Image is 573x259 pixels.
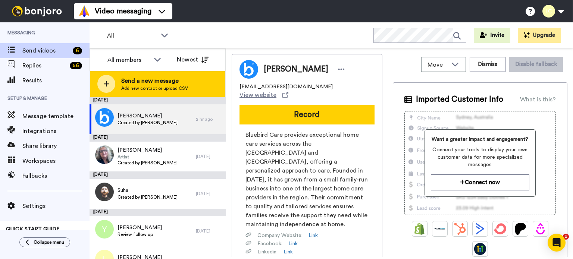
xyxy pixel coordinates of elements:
[474,28,510,43] button: Invite
[118,224,162,231] span: [PERSON_NAME]
[264,64,328,75] span: [PERSON_NAME]
[196,228,222,234] div: [DATE]
[196,116,222,122] div: 2 hr ago
[434,223,446,235] img: Ontraport
[535,223,547,235] img: Drip
[514,223,526,235] img: Patreon
[9,6,65,16] img: bj-logo-header-white.svg
[95,220,114,239] img: y.png
[288,240,298,247] a: Link
[239,60,258,79] img: Image of Emily
[239,105,375,124] button: Record
[90,209,226,216] div: [DATE]
[257,232,303,239] span: Company Website :
[121,85,188,91] span: Add new contact or upload CSV
[22,112,90,121] span: Message template
[431,174,529,190] button: Connect now
[309,232,318,239] a: Link
[470,57,505,72] button: Dismiss
[90,134,226,142] div: [DATE]
[22,202,90,211] span: Settings
[431,136,529,143] span: Want a greater impact and engagement?
[414,223,426,235] img: Shopify
[431,146,529,168] span: Connect your tools to display your own customer data for more specialized messages
[90,171,226,179] div: [DATE]
[6,227,60,232] span: QUICK START GUIDE
[454,223,466,235] img: Hubspot
[118,154,178,160] span: Artist
[118,231,162,237] span: Review follow up
[95,183,114,201] img: 52d0794e-b89e-4d97-bd31-61a2b4c1ca1d.jpg
[95,108,114,127] img: 0aa87726-000f-44ee-9683-6d31911a1d3a.png
[474,223,486,235] img: ActiveCampaign
[22,127,90,136] span: Integrations
[257,248,278,256] span: Linkedin :
[90,97,226,104] div: [DATE]
[520,95,556,104] div: What is this?
[78,5,90,17] img: vm-color.svg
[171,52,214,67] button: Newest
[121,76,188,85] span: Send a new message
[22,46,70,55] span: Send videos
[118,120,178,126] span: Created by [PERSON_NAME]
[34,239,64,245] span: Collapse menu
[107,31,157,40] span: All
[118,146,178,154] span: [PERSON_NAME]
[416,94,503,105] span: Imported Customer Info
[563,234,569,240] span: 1
[19,237,70,247] button: Collapse menu
[22,142,90,151] span: Share library
[257,240,282,247] span: Facebook :
[73,47,82,54] div: 6
[22,61,67,70] span: Replies
[118,112,178,120] span: [PERSON_NAME]
[22,157,90,165] span: Workspaces
[284,248,293,256] a: Link
[518,28,561,43] button: Upgrade
[509,57,563,72] button: Disable fallback
[95,6,151,16] span: Video messaging
[245,130,369,229] span: Bluebird Care provides exceptional home care services across the [GEOGRAPHIC_DATA] and [GEOGRAPHI...
[196,191,222,197] div: [DATE]
[95,145,114,164] img: 3bba1df8-426e-4655-a50f-f1600e4e0f3e.jpg
[22,76,90,85] span: Results
[239,91,276,100] span: View website
[239,91,288,100] a: View website
[118,187,178,194] span: Suha
[474,243,486,255] img: GoHighLevel
[118,160,178,166] span: Created by [PERSON_NAME]
[118,194,178,200] span: Created by [PERSON_NAME]
[70,62,82,69] div: 56
[22,171,90,180] span: Fallbacks
[107,56,150,64] div: All members
[196,154,222,159] div: [DATE]
[239,83,333,91] span: [EMAIL_ADDRESS][DOMAIN_NAME]
[548,234,566,252] div: Open Intercom Messenger
[428,60,448,69] span: Move
[494,223,506,235] img: ConvertKit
